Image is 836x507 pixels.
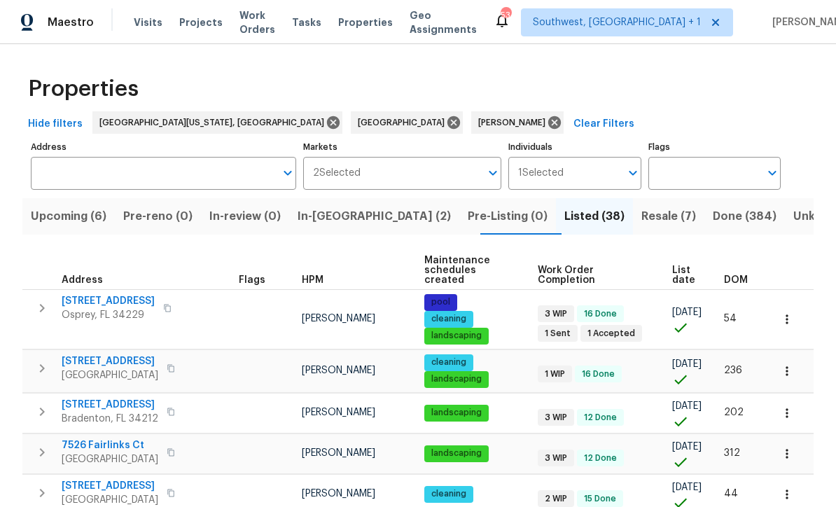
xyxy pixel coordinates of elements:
span: [DATE] [672,359,702,369]
span: 3 WIP [539,308,573,320]
button: Open [762,163,782,183]
span: [PERSON_NAME] [302,489,375,499]
span: [STREET_ADDRESS] [62,294,155,308]
span: 16 Done [576,368,620,380]
span: cleaning [426,356,472,368]
span: 2 Selected [313,167,361,179]
span: DOM [724,275,748,285]
span: Pre-Listing (0) [468,207,548,226]
span: List date [672,265,700,285]
span: Upcoming (6) [31,207,106,226]
span: Done (384) [713,207,776,226]
button: Open [483,163,503,183]
span: 44 [724,489,738,499]
span: [PERSON_NAME] [302,408,375,417]
span: Address [62,275,103,285]
span: landscaping [426,330,487,342]
span: [STREET_ADDRESS] [62,479,158,493]
div: [GEOGRAPHIC_DATA][US_STATE], [GEOGRAPHIC_DATA] [92,111,342,134]
span: Geo Assignments [410,8,477,36]
span: Pre-reno (0) [123,207,193,226]
span: landscaping [426,407,487,419]
button: Clear Filters [568,111,640,137]
span: [PERSON_NAME] [478,116,551,130]
span: [GEOGRAPHIC_DATA] [62,493,158,507]
button: Open [278,163,298,183]
label: Address [31,143,296,151]
span: Properties [338,15,393,29]
span: [GEOGRAPHIC_DATA][US_STATE], [GEOGRAPHIC_DATA] [99,116,330,130]
label: Markets [303,143,502,151]
span: Flags [239,275,265,285]
div: 53 [501,8,510,22]
span: In-[GEOGRAPHIC_DATA] (2) [298,207,451,226]
span: [GEOGRAPHIC_DATA] [358,116,450,130]
label: Individuals [508,143,641,151]
span: HPM [302,275,323,285]
span: Hide filters [28,116,83,133]
span: Work Order Completion [538,265,648,285]
span: 12 Done [578,452,622,464]
span: Southwest, [GEOGRAPHIC_DATA] + 1 [533,15,701,29]
span: Resale (7) [641,207,696,226]
div: [GEOGRAPHIC_DATA] [351,111,463,134]
span: [GEOGRAPHIC_DATA] [62,368,158,382]
span: 1 WIP [539,368,571,380]
span: 202 [724,408,744,417]
span: In-review (0) [209,207,281,226]
span: [GEOGRAPHIC_DATA] [62,452,158,466]
span: [DATE] [672,442,702,452]
span: 1 Sent [539,328,576,340]
span: Work Orders [239,8,275,36]
span: [DATE] [672,401,702,411]
span: [STREET_ADDRESS] [62,398,158,412]
span: Projects [179,15,223,29]
button: Open [623,163,643,183]
span: 236 [724,366,742,375]
label: Flags [648,143,781,151]
span: 2 WIP [539,493,573,505]
span: 1 Accepted [582,328,641,340]
span: Tasks [292,18,321,27]
span: 15 Done [578,493,622,505]
span: [PERSON_NAME] [302,314,375,324]
span: landscaping [426,447,487,459]
span: [PERSON_NAME] [302,366,375,375]
span: Visits [134,15,162,29]
span: 7526 Fairlinks Ct [62,438,158,452]
span: Listed (38) [564,207,625,226]
span: [DATE] [672,307,702,317]
span: Bradenton, FL 34212 [62,412,158,426]
span: pool [426,296,456,308]
span: 3 WIP [539,412,573,424]
span: Properties [28,82,139,96]
span: Maintenance schedules created [424,256,513,285]
span: 1 Selected [518,167,564,179]
button: Hide filters [22,111,88,137]
span: [PERSON_NAME] [302,448,375,458]
span: landscaping [426,373,487,385]
span: Clear Filters [573,116,634,133]
span: 54 [724,314,737,324]
span: 16 Done [578,308,622,320]
span: Osprey, FL 34229 [62,308,155,322]
span: Maestro [48,15,94,29]
span: 12 Done [578,412,622,424]
span: 3 WIP [539,452,573,464]
span: [STREET_ADDRESS] [62,354,158,368]
span: [DATE] [672,482,702,492]
span: cleaning [426,313,472,325]
span: cleaning [426,488,472,500]
div: [PERSON_NAME] [471,111,564,134]
span: 312 [724,448,740,458]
